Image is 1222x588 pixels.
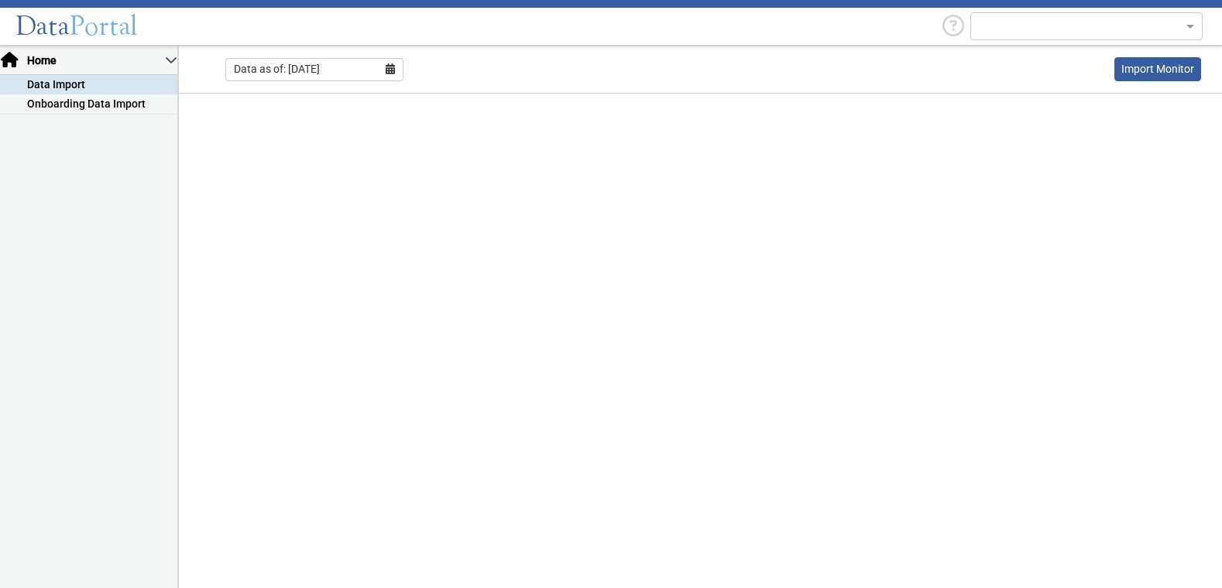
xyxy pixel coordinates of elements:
span: Data [15,9,70,43]
span: Data as of: [DATE] [234,61,320,77]
div: Help [936,12,970,42]
span: Home [26,53,165,69]
ng-select: null [970,12,1203,40]
a: This is available for Darling Employees only [1114,57,1201,81]
span: Portal [70,9,138,43]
